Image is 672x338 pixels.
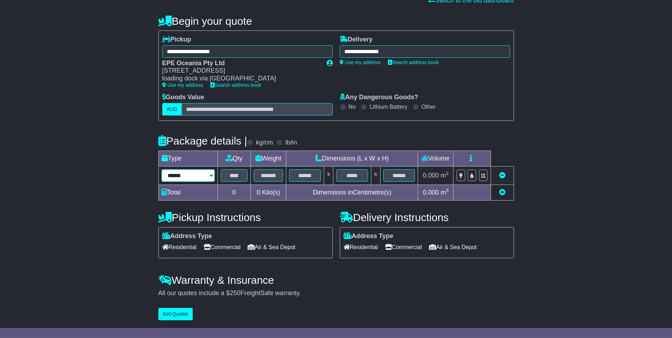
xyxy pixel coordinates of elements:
h4: Package details | [158,135,247,147]
label: No [349,103,356,110]
span: m [441,172,449,179]
a: Use my address [162,82,203,88]
button: Get Quotes [158,308,193,320]
span: Air & Sea Depot [429,242,477,253]
td: 0 [218,185,250,200]
a: Add new item [499,189,506,196]
h4: Delivery Instructions [340,212,514,223]
div: loading dock via [GEOGRAPHIC_DATA] [162,75,320,83]
label: Goods Value [162,94,204,101]
span: 250 [230,289,241,297]
a: Remove this item [499,172,506,179]
div: [STREET_ADDRESS] [162,67,320,75]
label: Any Dangerous Goods? [340,94,418,101]
span: Residential [162,242,197,253]
span: Air & Sea Depot [248,242,295,253]
td: Type [158,151,218,166]
label: kg/cm [256,139,273,147]
span: Commercial [385,242,422,253]
sup: 3 [446,171,449,176]
td: Volume [418,151,453,166]
a: Use my address [340,60,381,65]
div: All our quotes include a $ FreightSafe warranty. [158,289,514,297]
span: 0.000 [423,189,439,196]
label: Other [422,103,436,110]
td: Dimensions in Centimetre(s) [286,185,418,200]
a: Search address book [210,82,261,88]
label: Pickup [162,36,191,44]
label: Address Type [344,232,394,240]
td: Total [158,185,218,200]
h4: Begin your quote [158,15,514,27]
label: Lithium Battery [369,103,407,110]
sup: 3 [446,188,449,193]
span: 0.000 [423,172,439,179]
td: Kilo(s) [250,185,286,200]
label: AUD [162,103,182,116]
span: m [441,189,449,196]
td: x [371,166,380,185]
td: Dimensions (L x W x H) [286,151,418,166]
span: Commercial [204,242,241,253]
h4: Warranty & Insurance [158,274,514,286]
span: 0 [256,189,260,196]
span: Residential [344,242,378,253]
div: EPE Oceania Pty Ltd [162,60,320,67]
a: Search address book [388,60,439,65]
td: x [324,166,333,185]
label: Delivery [340,36,373,44]
td: Qty [218,151,250,166]
h4: Pickup Instructions [158,212,333,223]
label: Address Type [162,232,212,240]
td: Weight [250,151,286,166]
label: lb/in [285,139,297,147]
